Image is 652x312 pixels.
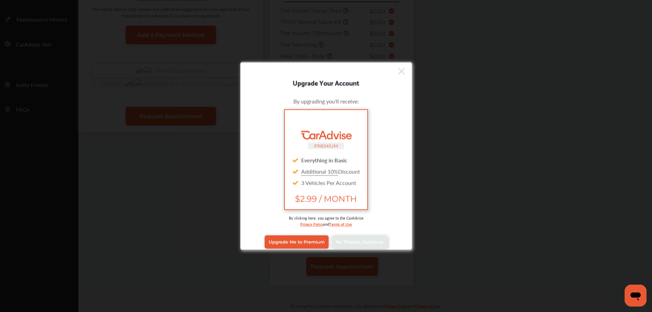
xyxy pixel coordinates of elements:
iframe: Button to launch messaging window [625,285,647,307]
span: No Thanks, Continue [336,239,383,245]
small: PREMIUM [314,143,338,148]
span: Discount [301,167,360,175]
div: 3 Vehicles Per Account [290,177,361,188]
a: Upgrade Me to Premium [265,235,329,248]
a: Privacy Policy [300,220,323,227]
u: Additional 10% [301,167,338,175]
span: Upgrade Me to Premium [269,239,324,245]
strong: Everything in Basic [301,156,347,164]
div: By clicking here, you agree to the CarAdvise and [251,215,401,234]
a: Terms of Use [329,220,352,227]
a: No Thanks, Continue [332,235,387,248]
div: By upgrading you'll receive: [251,97,401,105]
span: $2.99 / MONTH [290,194,361,203]
div: Upgrade Your Account [241,77,412,88]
